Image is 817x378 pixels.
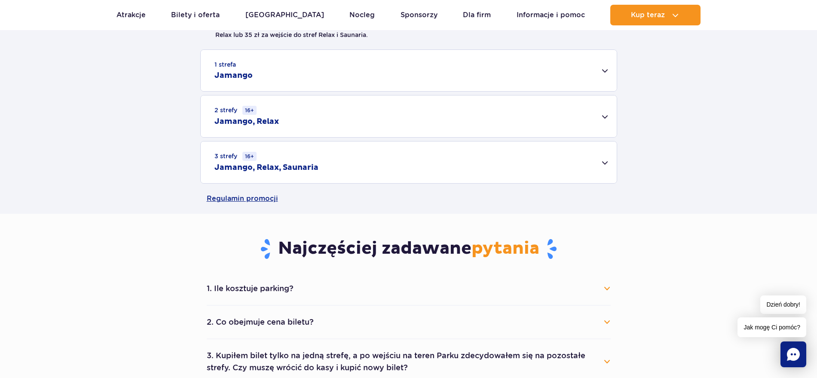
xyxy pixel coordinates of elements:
small: 2 strefy [214,106,257,115]
small: 1 strefa [214,60,236,69]
span: Jak mogę Ci pomóc? [737,317,806,337]
a: Nocleg [349,5,375,25]
h2: Jamango, Relax, Saunaria [214,163,318,173]
h2: Jamango [214,71,253,81]
li: [PERSON_NAME] ile stref wybrać? Możesz zmienić zdanie na miejscu. Dopłacisz 20 zł za wejście do s... [215,22,602,39]
small: 16+ [242,152,257,161]
button: Kup teraz [610,5,701,25]
small: 16+ [242,106,257,115]
a: Regulamin promocji [207,184,611,214]
h2: Jamango, Relax [214,117,279,127]
span: Kup teraz [631,11,665,19]
button: 3. Kupiłem bilet tylko na jedną strefę, a po wejściu na teren Parku zdecydowałem się na pozostałe... [207,346,611,377]
button: 2. Co obejmuje cena biletu? [207,313,611,332]
button: 1. Ile kosztuje parking? [207,279,611,298]
a: Bilety i oferta [171,5,220,25]
h3: Najczęściej zadawane [207,238,611,260]
a: [GEOGRAPHIC_DATA] [245,5,324,25]
a: Sponsorzy [401,5,438,25]
a: Informacje i pomoc [517,5,585,25]
div: Chat [780,341,806,367]
span: Dzień dobry! [760,295,806,314]
span: pytania [471,238,539,259]
small: 3 strefy [214,152,257,161]
a: Atrakcje [116,5,146,25]
a: Dla firm [463,5,491,25]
